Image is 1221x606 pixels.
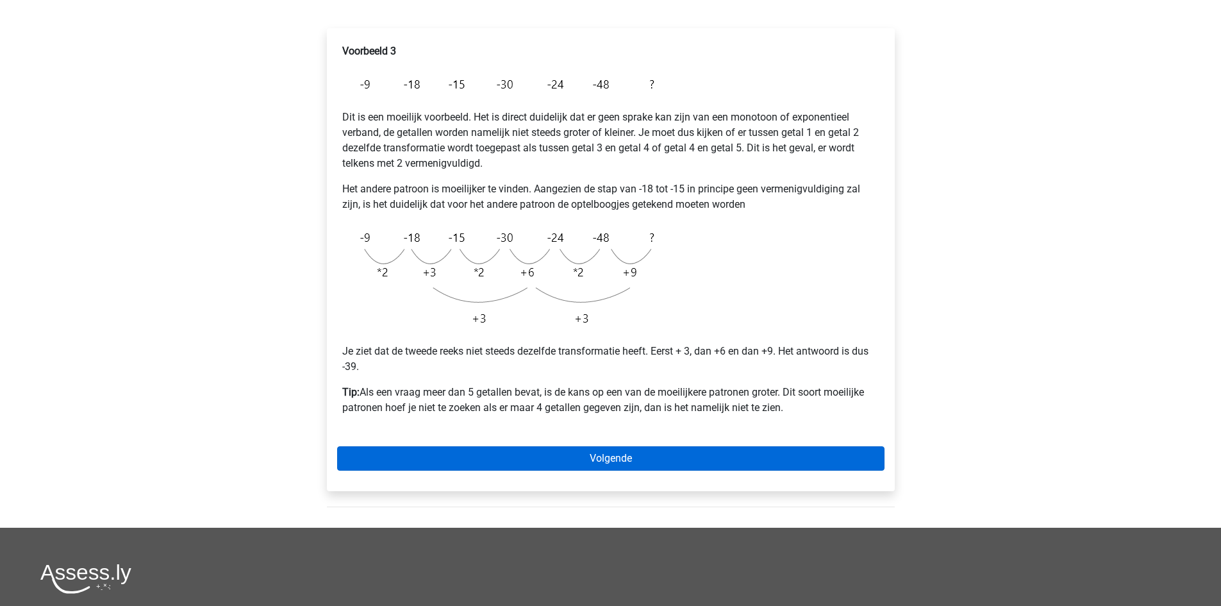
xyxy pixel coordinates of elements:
b: Voorbeeld 3 [342,45,396,57]
img: Assessly logo [40,564,131,594]
a: Volgende [337,446,885,471]
p: Dit is een moeilijk voorbeeld. Het is direct duidelijk dat er geen sprake kan zijn van een monoto... [342,110,879,171]
p: Je ziet dat de tweede reeks niet steeds dezelfde transformatie heeft. Eerst + 3, dan +6 en dan +9... [342,344,879,375]
p: Als een vraag meer dan 5 getallen bevat, is de kans op een van de moeilijkere patronen groter. Di... [342,385,879,416]
img: Alternating_Example_3_2.png [342,223,661,333]
p: Het andere patroon is moeilijker te vinden. Aangezien de stap van -18 tot -15 in principe geen ve... [342,181,879,212]
b: Tip: [342,386,360,398]
img: Alternating_Example_3_1.png [342,69,661,99]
